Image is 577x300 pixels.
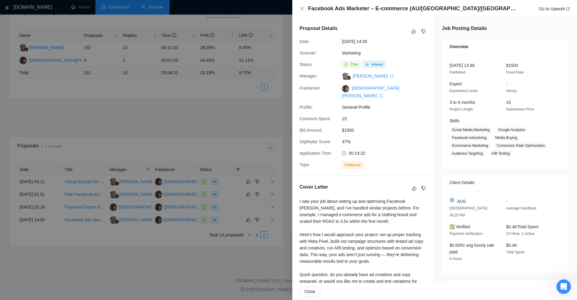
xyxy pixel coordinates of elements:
span: A/B Testing [489,150,512,157]
span: - [506,81,508,86]
span: close [300,6,304,11]
img: 🌐 [450,198,454,202]
span: Type: [300,162,310,167]
span: Status: [300,62,313,67]
span: Hourly [506,89,517,93]
span: export [379,94,383,97]
span: Average Feedback [506,206,537,210]
span: Profile: [300,105,313,110]
span: Freelancer: [300,86,321,91]
span: like [412,186,416,191]
span: $0.4K Total Spent [506,224,539,229]
span: 00:14:32 [349,151,365,156]
span: Audience Targeting [449,150,486,157]
span: Close [304,288,315,295]
span: Overview [449,43,468,50]
span: 3 to 6 months [449,100,475,105]
h5: Cover Letter [300,183,328,191]
span: 15 [506,100,511,105]
h4: Facebook Ads Marketer – E-commerce (AU/[GEOGRAPHIC_DATA]/[GEOGRAPHIC_DATA]) [308,5,517,12]
span: Google Analytics [496,127,528,133]
span: Date: [300,39,310,44]
span: $0.00/hr avg hourly rate paid [449,243,494,254]
span: 47% [342,138,433,145]
span: [DATE] 13:46 [449,63,475,68]
span: Scanner: [300,51,317,55]
a: [DEMOGRAPHIC_DATA][PERSON_NAME] export [342,86,399,98]
button: dislike [420,185,427,192]
span: Ecommerce Marketing [449,142,491,149]
span: Published [449,70,466,74]
img: gigradar-bm.png [347,76,351,80]
a: Go to Upworkexport [539,6,570,11]
h5: Job Posting Details [442,25,487,32]
span: clock-circle [342,151,346,155]
span: [DATE] 14:00 [342,38,433,45]
span: Viewed [371,62,383,67]
img: c1T5yAqclrbpibwgNVMISWp4svOtv6PrquoLnDsDeNAAlDEtRTOEbGn7R_gjD-Rqss [342,85,349,92]
span: dislike [421,186,426,191]
span: Submission Price [506,107,534,111]
span: Payment Verification [449,232,482,236]
span: Expert [449,81,462,86]
span: dislike [421,29,426,34]
span: export [566,7,570,11]
span: 0 Hours [449,257,462,261]
span: Fixed Rate [506,70,524,74]
button: like [411,185,418,192]
a: Marketing [342,51,360,55]
span: 23 Hires, 1 Active [506,232,534,236]
button: Close [300,6,304,11]
iframe: Intercom live chat [556,279,571,294]
span: 15 [342,115,433,122]
span: General Profile [342,104,433,110]
span: Project Length [449,107,473,111]
div: Job Description [449,280,562,296]
span: Application Time: [300,151,332,156]
span: GigRadar Score: [300,139,331,144]
span: Social Media Marketing [449,127,492,133]
span: Connects Spent: [300,116,331,121]
span: Skills [449,118,459,123]
button: Close [300,287,320,296]
span: [GEOGRAPHIC_DATA] 08:25 PM [449,206,487,217]
span: message [344,63,348,66]
h5: Proposal Details [300,25,337,32]
a: [PERSON_NAME] export [353,74,394,78]
span: export [390,74,394,78]
span: Outbound [342,162,363,168]
span: ✅ Verified [449,224,470,229]
span: AUS [457,198,466,205]
span: Experience Level [449,89,477,93]
span: Conversion Rate Optimization [494,142,547,149]
span: eye [365,63,369,66]
span: Total Spent [506,250,524,254]
span: Media Buying [493,134,520,141]
span: $1500 [342,127,433,134]
span: Manager: [300,74,317,78]
button: like [410,28,417,35]
span: Bid Amount: [300,128,323,133]
span: Chat [350,62,358,67]
span: - [506,199,508,204]
span: $1500 [506,63,518,68]
button: dislike [420,28,427,35]
span: like [412,29,416,34]
span: $0.4K [506,243,517,248]
span: Facebook Advertising [449,134,489,141]
div: Client Details [449,174,562,191]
